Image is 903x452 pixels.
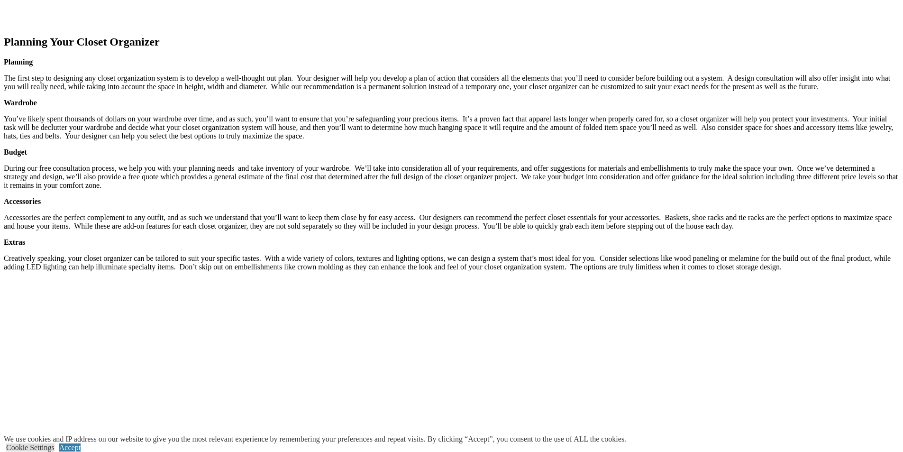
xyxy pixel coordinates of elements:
[4,435,626,443] div: We use cookies and IP address on our website to give you the most relevant experience by remember...
[4,197,41,205] strong: Accessories
[4,254,899,271] p: Creatively speaking, your closet organizer can be tailored to suit your specific tastes. With a w...
[4,115,899,140] p: You’ve likely spent thousands of dollars on your wardrobe over time, and as such, you’ll want to ...
[4,213,899,231] p: Accessories are the perfect complement to any outfit, and as such we understand that you’ll want ...
[4,148,27,156] strong: Budget
[4,99,37,107] strong: Wardrobe
[4,74,899,91] p: The first step to designing any closet organization system is to develop a well-thought out plan....
[4,58,33,66] strong: Planning
[4,36,899,48] h2: Planning Your Closet Organizer
[6,443,55,452] a: Cookie Settings
[4,164,899,190] p: During our free consultation process, we help you with your planning needs and take inventory of ...
[59,443,81,452] a: Accept
[4,238,25,246] strong: Extras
